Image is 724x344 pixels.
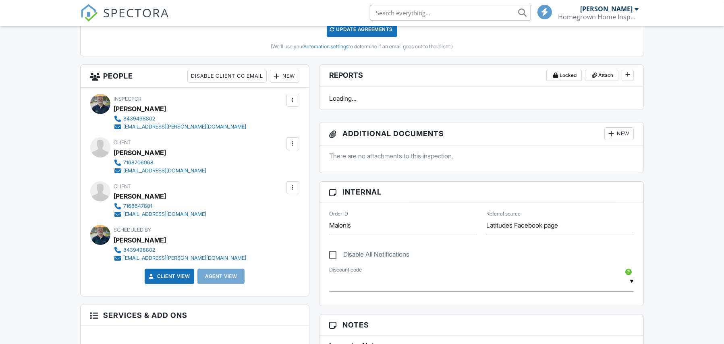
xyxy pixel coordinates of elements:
[114,147,166,159] div: [PERSON_NAME]
[114,103,166,115] div: [PERSON_NAME]
[558,13,639,21] div: Homegrown Home Inspection
[81,305,309,326] h3: Services & Add ons
[114,254,247,262] a: [EMAIL_ADDRESS][PERSON_NAME][DOMAIN_NAME]
[319,315,644,336] h3: Notes
[104,4,170,21] span: SPECTORA
[114,234,166,246] div: [PERSON_NAME]
[81,65,309,88] h3: People
[114,167,207,175] a: [EMAIL_ADDRESS][DOMAIN_NAME]
[80,4,98,22] img: The Best Home Inspection Software - Spectora
[81,0,644,56] div: This inspection's scheduled time was changed at 6:12PM on 9/15. Would you like to update your agr...
[114,139,131,145] span: Client
[124,203,153,209] div: 7168647801
[124,247,156,253] div: 8439498802
[319,182,644,203] h3: Internal
[187,70,267,83] div: Disable Client CC Email
[80,11,170,28] a: SPECTORA
[124,116,156,122] div: 8439498802
[124,211,207,218] div: [EMAIL_ADDRESS][DOMAIN_NAME]
[114,210,207,218] a: [EMAIL_ADDRESS][DOMAIN_NAME]
[124,160,154,166] div: 7168706068
[114,115,247,123] a: 8439498802
[329,151,634,160] p: There are no attachments to this inspection.
[124,168,207,174] div: [EMAIL_ADDRESS][DOMAIN_NAME]
[486,210,521,218] label: Referral source
[329,210,348,218] label: Order ID
[114,183,131,189] span: Client
[327,22,397,37] div: Update Agreements
[114,190,166,202] div: [PERSON_NAME]
[329,266,362,274] label: Discount code
[114,96,142,102] span: Inspector
[114,123,247,131] a: [EMAIL_ADDRESS][PERSON_NAME][DOMAIN_NAME]
[304,44,349,50] a: Automation settings
[114,159,207,167] a: 7168706068
[270,70,299,83] div: New
[329,251,409,261] label: Disable All Notifications
[124,255,247,261] div: [EMAIL_ADDRESS][PERSON_NAME][DOMAIN_NAME]
[370,5,531,21] input: Search everything...
[114,227,151,233] span: Scheduled By
[319,122,644,145] h3: Additional Documents
[114,202,207,210] a: 7168647801
[124,124,247,130] div: [EMAIL_ADDRESS][PERSON_NAME][DOMAIN_NAME]
[581,5,633,13] div: [PERSON_NAME]
[147,272,190,280] a: Client View
[604,127,634,140] div: New
[87,44,638,50] div: (We'll use your to determine if an email goes out to the client.)
[114,246,247,254] a: 8439498802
